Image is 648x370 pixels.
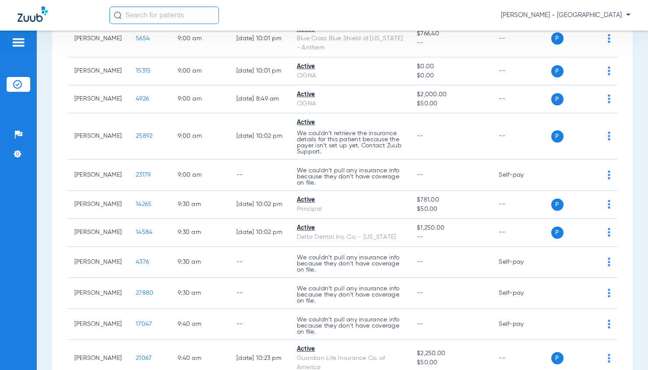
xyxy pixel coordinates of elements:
span: 17047 [136,321,152,327]
img: group-dot-blue.svg [608,200,610,209]
div: Active [297,223,403,233]
p: We couldn’t pull any insurance info because they don’t have coverage on file. [297,168,403,186]
span: 4926 [136,96,149,102]
span: $781.00 [417,195,485,205]
span: -- [417,321,423,327]
td: [PERSON_NAME] [67,219,129,247]
img: group-dot-blue.svg [608,228,610,237]
div: Delta Dental Ins. Co. - [US_STATE] [297,233,403,242]
span: P [551,130,563,143]
td: [DATE] 8:49 AM [229,85,290,113]
td: [DATE] 10:01 PM [229,20,290,57]
img: group-dot-blue.svg [608,171,610,179]
span: -- [417,233,485,242]
td: -- [492,113,551,160]
div: Blue Cross Blue Shield of [US_STATE] - Anthem [297,34,403,52]
img: group-dot-blue.svg [608,320,610,328]
span: $766.40 [417,29,485,38]
td: [PERSON_NAME] [67,113,129,160]
td: -- [229,309,290,340]
span: 15315 [136,68,151,74]
td: -- [492,191,551,219]
td: 9:00 AM [171,85,229,113]
td: [PERSON_NAME] [67,57,129,85]
td: -- [229,278,290,309]
td: Self-pay [492,309,551,340]
td: [PERSON_NAME] [67,247,129,278]
div: Active [297,345,403,354]
td: 9:30 AM [171,278,229,309]
img: group-dot-blue.svg [608,132,610,140]
span: P [551,65,563,77]
img: hamburger-icon [11,37,25,48]
span: $50.00 [417,358,485,367]
div: CIGNA [297,99,403,108]
img: group-dot-blue.svg [608,94,610,103]
td: [DATE] 10:02 PM [229,113,290,160]
img: group-dot-blue.svg [608,66,610,75]
img: Search Icon [114,11,122,19]
iframe: Chat Widget [604,328,648,370]
p: We couldn’t pull any insurance info because they don’t have coverage on file. [297,286,403,304]
input: Search for patients [109,7,219,24]
span: -- [417,172,423,178]
span: $2,000.00 [417,90,485,99]
span: 25892 [136,133,152,139]
td: -- [492,219,551,247]
td: 9:00 AM [171,20,229,57]
td: [PERSON_NAME] [67,191,129,219]
div: Active [297,90,403,99]
span: 4376 [136,259,149,265]
td: [DATE] 10:01 PM [229,57,290,85]
div: Active [297,195,403,205]
img: Zuub Logo [18,7,48,22]
span: P [551,227,563,239]
span: $2,250.00 [417,349,485,358]
td: [DATE] 10:02 PM [229,219,290,247]
div: Active [297,62,403,71]
span: -- [417,259,423,265]
span: [PERSON_NAME] - [GEOGRAPHIC_DATA] [501,11,630,20]
span: 14584 [136,229,152,235]
span: $50.00 [417,99,485,108]
td: Self-pay [492,160,551,191]
span: 27880 [136,290,153,296]
td: 9:00 AM [171,57,229,85]
span: -- [417,133,423,139]
td: Self-pay [492,247,551,278]
td: [PERSON_NAME] [67,160,129,191]
td: -- [492,20,551,57]
span: 5654 [136,35,150,42]
img: group-dot-blue.svg [608,258,610,266]
td: -- [492,57,551,85]
span: -- [417,290,423,296]
div: CIGNA [297,71,403,80]
span: P [551,352,563,364]
td: -- [492,85,551,113]
span: $1,250.00 [417,223,485,233]
p: We couldn’t pull any insurance info because they don’t have coverage on file. [297,255,403,273]
img: group-dot-blue.svg [608,34,610,43]
span: P [551,199,563,211]
img: group-dot-blue.svg [608,289,610,297]
div: Principal [297,205,403,214]
td: Self-pay [492,278,551,309]
td: 9:30 AM [171,219,229,247]
span: $0.00 [417,71,485,80]
td: 9:00 AM [171,113,229,160]
td: 9:40 AM [171,309,229,340]
span: 14265 [136,201,151,207]
td: [PERSON_NAME] [67,85,129,113]
td: -- [229,160,290,191]
td: 9:30 AM [171,191,229,219]
span: 23179 [136,172,151,178]
span: P [551,93,563,105]
td: [DATE] 10:02 PM [229,191,290,219]
span: $50.00 [417,205,485,214]
td: 9:30 AM [171,247,229,278]
td: [PERSON_NAME] [67,309,129,340]
span: -- [417,38,485,48]
span: $0.00 [417,62,485,71]
div: Active [297,118,403,127]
